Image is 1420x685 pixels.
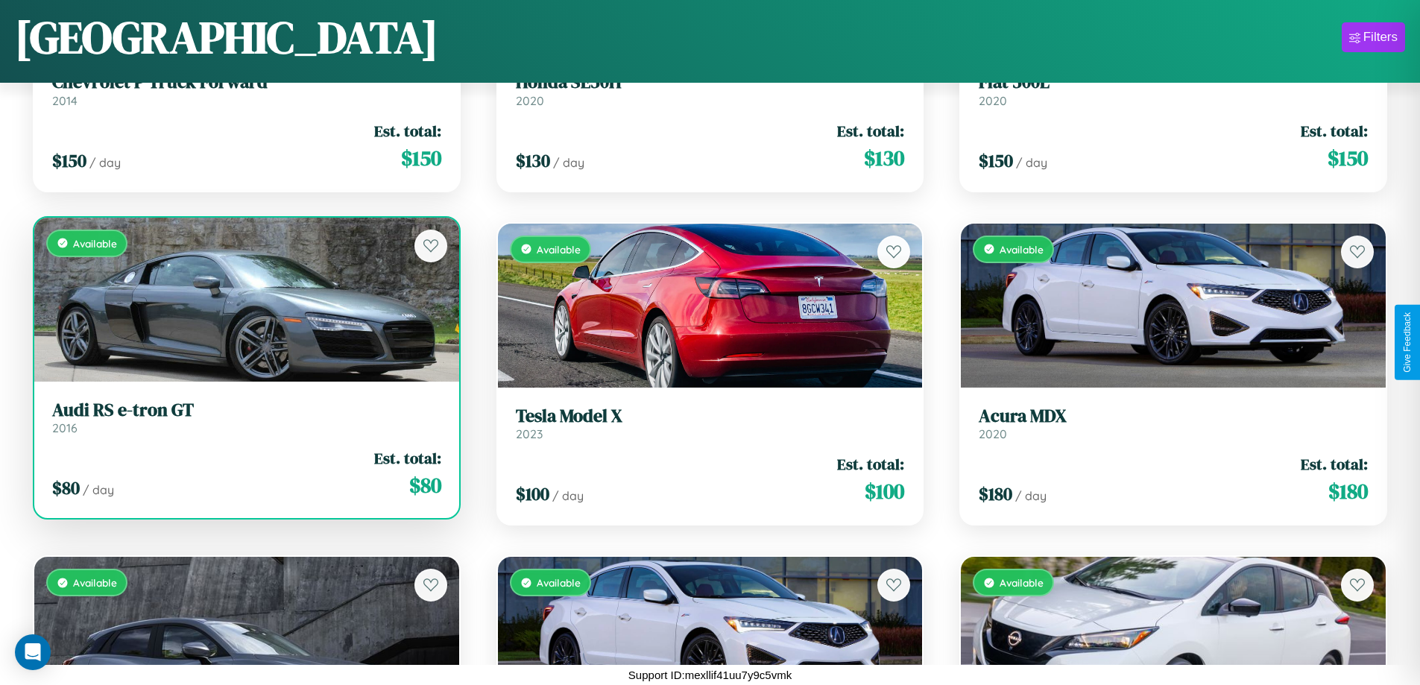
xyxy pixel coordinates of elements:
div: Open Intercom Messenger [15,634,51,670]
a: Tesla Model X2023 [516,405,905,442]
h3: Chevrolet P Truck Forward [52,72,441,93]
span: $ 150 [52,148,86,173]
span: $ 130 [864,143,904,173]
span: 2023 [516,426,543,441]
span: $ 100 [865,476,904,506]
span: $ 80 [52,476,80,500]
span: 2014 [52,93,78,108]
span: Available [537,243,581,256]
span: $ 100 [516,482,549,506]
span: 2020 [979,426,1007,441]
a: Chevrolet P Truck Forward2014 [52,72,441,108]
h3: Tesla Model X [516,405,905,427]
h3: Fiat 500L [979,72,1368,93]
h1: [GEOGRAPHIC_DATA] [15,7,438,68]
p: Support ID: mexllif41uu7y9c5vmk [628,665,792,685]
span: Available [73,237,117,250]
span: Est. total: [374,120,441,142]
span: Est. total: [374,447,441,469]
span: Available [1000,243,1044,256]
a: Honda SE50H2020 [516,72,905,108]
a: Acura MDX2020 [979,405,1368,442]
span: 2016 [52,420,78,435]
span: 2020 [516,93,544,108]
span: Available [1000,576,1044,589]
span: / day [553,155,584,170]
span: $ 150 [1328,143,1368,173]
span: $ 150 [979,148,1013,173]
div: Give Feedback [1402,312,1413,373]
h3: Audi RS e-tron GT [52,400,441,421]
span: / day [1016,155,1047,170]
span: Est. total: [837,453,904,475]
span: Est. total: [1301,120,1368,142]
span: / day [83,482,114,497]
div: Filters [1363,30,1398,45]
span: 2020 [979,93,1007,108]
span: $ 180 [1328,476,1368,506]
button: Filters [1342,22,1405,52]
span: / day [1015,488,1047,503]
span: $ 80 [409,470,441,500]
span: $ 130 [516,148,550,173]
span: Available [73,576,117,589]
span: / day [552,488,584,503]
h3: Honda SE50H [516,72,905,93]
span: $ 150 [401,143,441,173]
h3: Acura MDX [979,405,1368,427]
span: Est. total: [837,120,904,142]
span: / day [89,155,121,170]
a: Fiat 500L2020 [979,72,1368,108]
a: Audi RS e-tron GT2016 [52,400,441,436]
span: $ 180 [979,482,1012,506]
span: Est. total: [1301,453,1368,475]
span: Available [537,576,581,589]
